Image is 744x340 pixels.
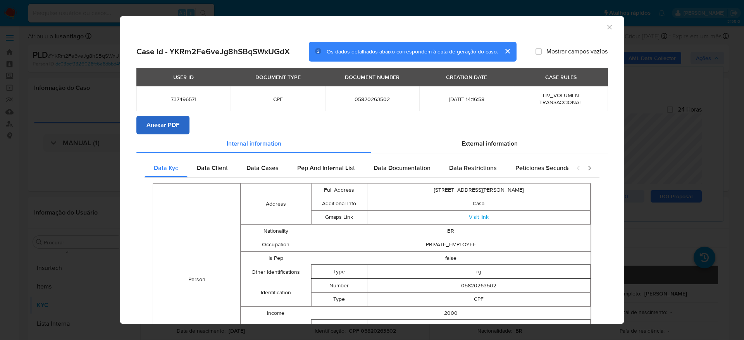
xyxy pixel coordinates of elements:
[136,134,608,153] div: Detailed info
[311,279,367,293] td: Number
[367,197,590,211] td: Casa
[367,320,590,334] td: 79
[169,70,198,84] div: USER ID
[246,163,279,172] span: Data Cases
[311,197,367,211] td: Additional Info
[311,238,591,252] td: PRIVATE_EMPLOYEE
[241,307,311,320] td: Income
[311,211,367,224] td: Gmaps Link
[311,265,367,279] td: Type
[251,70,305,84] div: DOCUMENT TYPE
[469,213,489,221] a: Visit link
[241,184,311,225] td: Address
[240,96,315,103] span: CPF
[145,159,568,177] div: Detailed internal info
[311,225,591,238] td: BR
[227,139,281,148] span: Internal information
[327,48,498,55] span: Os dados detalhados abaixo correspondem à data de geração do caso.
[146,96,221,103] span: 737496571
[241,238,311,252] td: Occupation
[441,70,492,84] div: CREATION DATE
[606,23,613,30] button: Fechar a janela
[340,70,404,84] div: DOCUMENT NUMBER
[367,293,590,306] td: CPF
[241,279,311,307] td: Identification
[515,163,581,172] span: Peticiones Secundarias
[154,163,178,172] span: Data Kyc
[197,163,228,172] span: Data Client
[136,116,189,134] button: Anexar PDF
[367,265,590,279] td: rg
[546,48,608,55] span: Mostrar campos vazios
[241,225,311,238] td: Nationality
[536,48,542,55] input: Mostrar campos vazios
[311,320,367,334] td: Area Code
[311,293,367,306] td: Type
[539,91,582,106] span: HV_VOLUMEN TRANSACCIONAL
[146,117,179,134] span: Anexar PDF
[367,184,590,197] td: [STREET_ADDRESS][PERSON_NAME]
[311,184,367,197] td: Full Address
[334,96,410,103] span: 05820263502
[462,139,518,148] span: External information
[241,252,311,265] td: Is Pep
[374,163,431,172] span: Data Documentation
[311,252,591,265] td: false
[498,42,517,60] button: cerrar
[449,163,497,172] span: Data Restrictions
[541,70,581,84] div: CASE RULES
[429,96,504,103] span: [DATE] 14:16:58
[367,279,590,293] td: 05820263502
[311,307,591,320] td: 2000
[297,163,355,172] span: Pep And Internal List
[120,16,624,324] div: closure-recommendation-modal
[136,46,290,57] h2: Case Id - YKRm2Fe6veJg8hSBqSWxUGdX
[241,265,311,279] td: Other Identifications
